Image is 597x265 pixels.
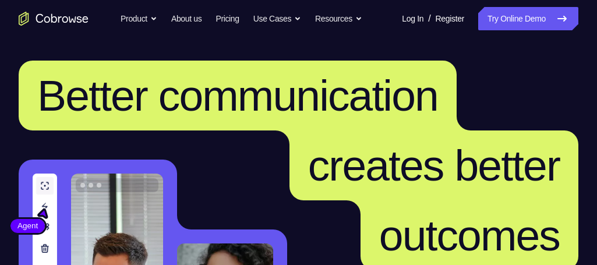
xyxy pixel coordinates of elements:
button: Resources [315,7,362,30]
button: Use Cases [253,7,301,30]
a: Try Online Demo [478,7,578,30]
span: creates better [308,141,560,190]
a: About us [171,7,202,30]
a: Go to the home page [19,12,89,26]
span: outcomes [379,211,560,260]
button: Product [121,7,157,30]
a: Register [436,7,464,30]
a: Log In [402,7,423,30]
span: / [428,12,430,26]
a: Pricing [216,7,239,30]
span: Better communication [37,71,438,120]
